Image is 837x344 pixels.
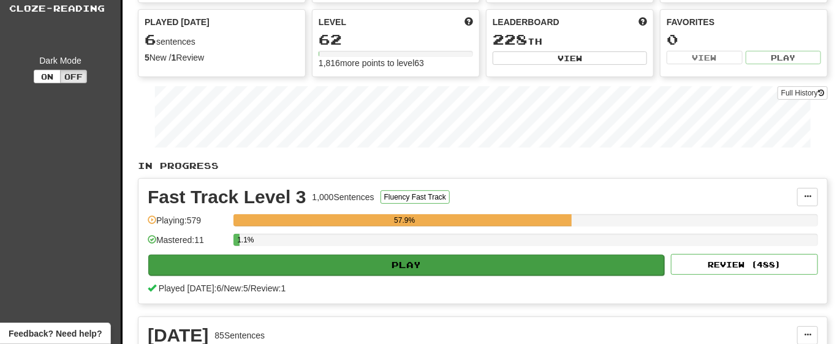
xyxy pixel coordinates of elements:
div: 85 Sentences [214,329,265,342]
div: 57.9% [237,214,572,226]
button: Review (488) [671,254,818,275]
span: 228 [493,31,528,48]
div: 1,000 Sentences [312,191,374,203]
a: Full History [778,86,828,100]
button: Fluency Fast Track [381,190,450,204]
span: Score more points to level up [464,16,473,28]
div: 0 [667,32,821,47]
strong: 1 [172,53,176,62]
strong: 5 [145,53,150,62]
span: Open feedback widget [9,327,102,340]
div: 62 [319,32,473,47]
button: Play [746,51,822,64]
div: 1,816 more points to level 63 [319,57,473,69]
div: Fast Track Level 3 [148,188,306,206]
button: View [667,51,743,64]
div: sentences [145,32,299,48]
div: 1.1% [237,234,240,246]
span: This week in points, UTC [638,16,647,28]
div: New / Review [145,51,299,64]
span: Played [DATE] [145,16,210,28]
span: Played [DATE]: 6 [159,283,221,293]
p: In Progress [138,160,828,172]
div: Dark Mode [9,54,112,67]
button: Off [60,70,87,83]
div: th [493,32,647,48]
div: Mastered: 11 [148,234,227,254]
span: New: 5 [224,283,248,293]
span: / [221,283,224,293]
span: Level [319,16,346,28]
button: View [493,51,647,65]
span: 6 [145,31,156,48]
span: Leaderboard [493,16,559,28]
button: Play [148,255,664,275]
div: Favorites [667,16,821,28]
span: / [248,283,251,293]
span: Review: 1 [251,283,286,293]
button: On [34,70,61,83]
div: Playing: 579 [148,214,227,234]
